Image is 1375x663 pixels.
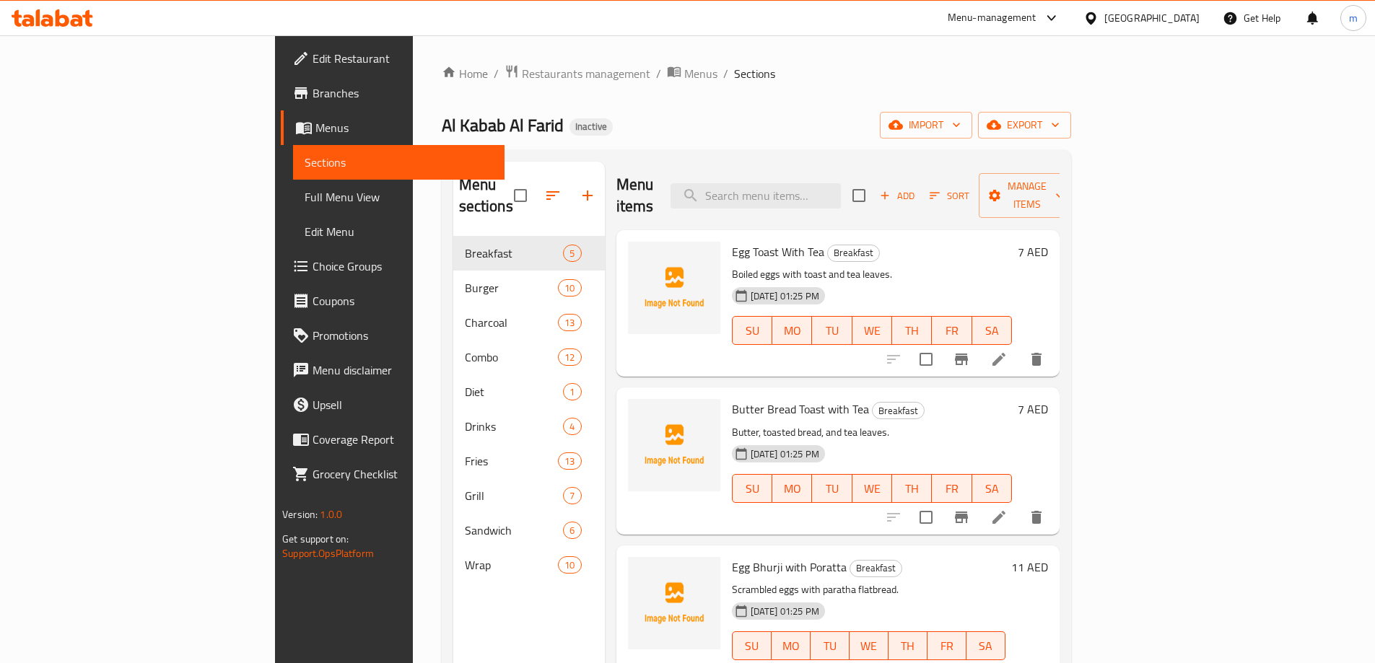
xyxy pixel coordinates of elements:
button: Manage items [979,173,1075,218]
a: Menus [667,64,717,83]
span: Grill [465,487,564,504]
span: 1.0.0 [320,505,342,524]
span: [DATE] 01:25 PM [745,605,825,618]
div: Burger [465,279,559,297]
span: WE [858,478,886,499]
button: SA [966,631,1005,660]
div: Sandwich6 [453,513,605,548]
p: Butter, toasted bread, and tea leaves. [732,423,1012,442]
div: items [558,556,581,574]
span: export [990,116,1060,134]
div: Sandwich [465,522,564,539]
a: Coupons [281,284,505,318]
button: WE [850,631,889,660]
span: Breakfast [465,245,564,262]
div: Breakfast [827,245,880,262]
button: MO [772,316,812,345]
span: 1 [564,385,580,399]
span: Choice Groups [313,258,493,275]
span: TH [898,320,926,341]
span: SA [978,478,1006,499]
img: Butter Bread Toast with Tea [628,399,720,491]
p: Scrambled eggs with paratha flatbread. [732,581,1005,599]
button: SU [732,474,772,503]
span: Sort items [920,185,979,207]
span: Menus [315,119,493,136]
span: Diet [465,383,564,400]
span: Select section [844,180,874,211]
span: SA [972,636,1000,657]
span: 10 [559,558,580,572]
span: FR [933,636,961,657]
h6: 11 AED [1011,557,1048,577]
span: Select all sections [505,180,536,211]
span: Breakfast [828,245,879,261]
span: SU [738,636,766,657]
button: Branch-specific-item [944,500,979,535]
button: TU [811,631,850,660]
span: TU [816,636,844,657]
span: Egg Toast With Tea [732,241,824,263]
div: Combo12 [453,340,605,374]
span: Menus [684,65,717,82]
a: Sections [293,145,505,180]
button: SU [732,631,772,660]
button: TH [889,631,927,660]
span: Egg Bhurji with Poratta [732,556,847,578]
span: Edit Menu [305,223,493,240]
div: Menu-management [948,9,1036,27]
div: Wrap10 [453,548,605,582]
a: Restaurants management [505,64,650,83]
nav: Menu sections [453,230,605,588]
button: WE [852,474,892,503]
button: delete [1019,500,1054,535]
div: Burger10 [453,271,605,305]
span: m [1349,10,1358,26]
span: Sections [305,154,493,171]
span: 12 [559,351,580,364]
span: 4 [564,420,580,434]
span: Al Kabab Al Farid [442,109,564,141]
button: SA [972,316,1012,345]
span: Full Menu View [305,188,493,206]
span: Version: [282,505,318,524]
span: Grocery Checklist [313,465,493,483]
span: Restaurants management [522,65,650,82]
div: Breakfast [850,560,902,577]
span: TU [818,320,846,341]
span: Combo [465,348,559,366]
div: Drinks [465,418,564,435]
a: Edit menu item [990,351,1008,368]
div: Grill7 [453,478,605,513]
span: Menu disclaimer [313,361,493,379]
a: Coverage Report [281,422,505,457]
span: Add item [874,185,920,207]
span: 7 [564,489,580,503]
span: 6 [564,524,580,537]
span: Sort [930,188,969,204]
span: Charcoal [465,314,559,331]
span: Select to update [911,344,941,374]
button: delete [1019,342,1054,377]
div: Drinks4 [453,409,605,444]
a: Branches [281,76,505,110]
li: / [723,65,728,82]
span: Edit Restaurant [313,50,493,67]
button: TH [892,474,932,503]
span: Sections [734,65,775,82]
span: 13 [559,455,580,468]
span: TU [818,478,846,499]
span: 5 [564,247,580,260]
span: MO [777,636,805,657]
button: Add [874,185,920,207]
div: Fries [465,452,559,470]
div: Breakfast [872,402,925,419]
span: SU [738,320,767,341]
a: Edit Restaurant [281,41,505,76]
span: FR [938,320,966,341]
span: WE [855,636,883,657]
a: Choice Groups [281,249,505,284]
button: Branch-specific-item [944,342,979,377]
